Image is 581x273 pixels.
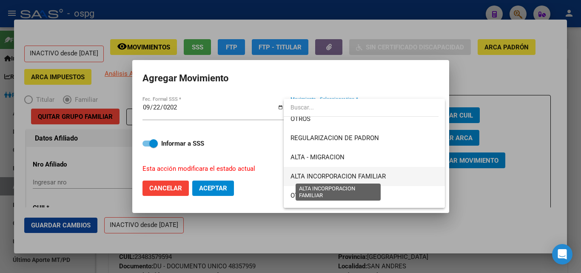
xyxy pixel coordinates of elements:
[552,244,572,264] div: Open Intercom Messenger
[290,153,345,161] span: ALTA - MIGRACION
[290,172,386,180] span: ALTA INCORPORACION FAMILIAR
[290,134,379,142] span: REGULARIZACION DE PADRON
[290,115,310,123] span: OTROS
[290,192,310,199] span: OTROS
